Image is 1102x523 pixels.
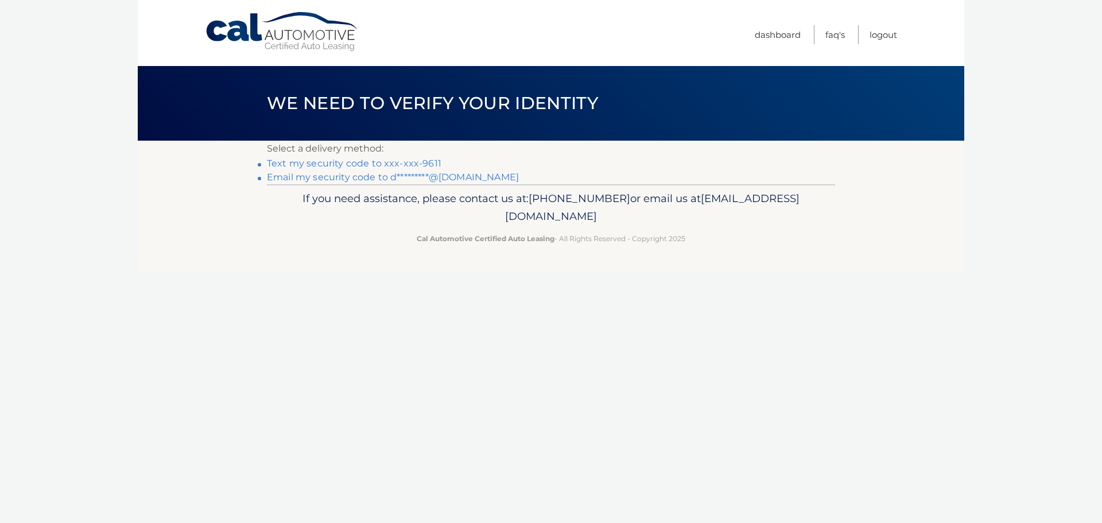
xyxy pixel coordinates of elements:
p: If you need assistance, please contact us at: or email us at [274,189,828,226]
strong: Cal Automotive Certified Auto Leasing [417,234,554,243]
p: Select a delivery method: [267,141,835,157]
a: Email my security code to d*********@[DOMAIN_NAME] [267,172,519,183]
span: We need to verify your identity [267,92,598,114]
a: Text my security code to xxx-xxx-9611 [267,158,441,169]
a: FAQ's [825,25,845,44]
a: Logout [870,25,897,44]
a: Dashboard [755,25,801,44]
span: [PHONE_NUMBER] [529,192,630,205]
p: - All Rights Reserved - Copyright 2025 [274,233,828,245]
a: Cal Automotive [205,11,360,52]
